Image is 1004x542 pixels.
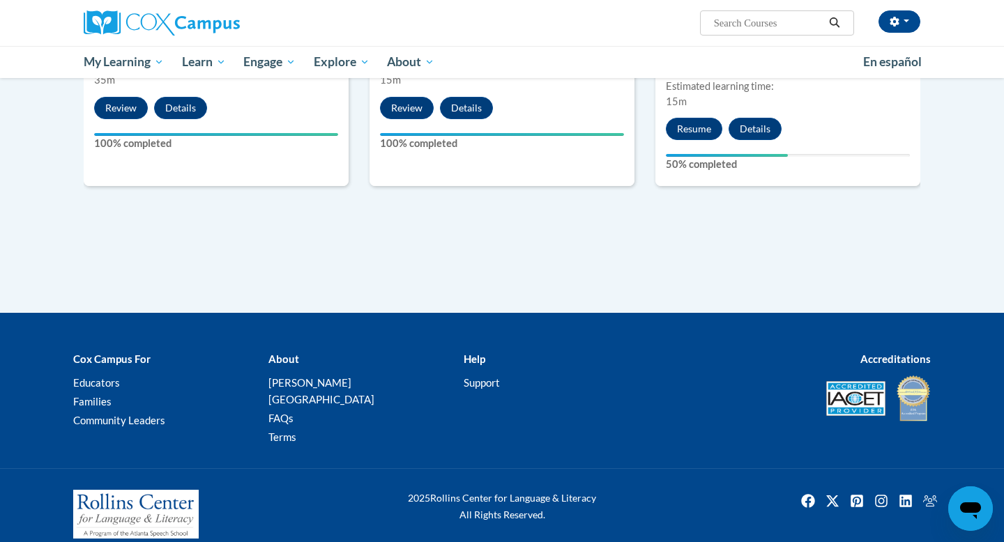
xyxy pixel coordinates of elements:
a: En español [854,47,931,77]
a: Terms [268,431,296,443]
button: Details [154,97,207,119]
a: Linkedin [895,490,917,512]
img: LinkedIn icon [895,490,917,512]
a: Families [73,395,112,408]
a: Pinterest [846,490,868,512]
img: Twitter icon [821,490,844,512]
a: Support [464,376,500,389]
a: My Learning [75,46,173,78]
span: My Learning [84,54,164,70]
a: Community Leaders [73,414,165,426]
div: Rollins Center for Language & Literacy All Rights Reserved. [356,490,648,523]
span: 35m [94,74,115,86]
a: [PERSON_NAME][GEOGRAPHIC_DATA] [268,376,374,405]
a: Facebook [797,490,819,512]
span: 2025 [408,492,430,504]
img: Rollins Center for Language & Literacy - A Program of the Atlanta Speech School [73,490,199,539]
img: Cox Campus [84,10,240,36]
a: Facebook Group [919,490,941,512]
img: Instagram icon [870,490,892,512]
a: FAQs [268,412,294,424]
button: Review [94,97,148,119]
b: About [268,353,299,365]
div: Your progress [380,133,624,136]
div: Estimated learning time: [666,79,910,94]
span: Engage [243,54,296,70]
button: Details [729,118,782,140]
div: Your progress [94,133,338,136]
a: Explore [305,46,379,78]
iframe: Button to launch messaging window [948,486,993,531]
img: Facebook group icon [919,490,941,512]
span: 15m [666,95,687,107]
span: Explore [314,54,370,70]
label: 50% completed [666,157,910,172]
b: Accreditations [860,353,931,365]
img: Facebook icon [797,490,819,512]
span: About [387,54,434,70]
img: Accredited IACET® Provider [826,381,885,416]
div: Your progress [666,154,788,157]
button: Resume [666,118,722,140]
img: IDA® Accredited [896,374,931,423]
img: Pinterest icon [846,490,868,512]
a: Cox Campus [84,10,349,36]
span: Learn [182,54,226,70]
a: Twitter [821,490,844,512]
a: About [379,46,444,78]
button: Account Settings [878,10,920,33]
a: Educators [73,376,120,389]
span: 15m [380,74,401,86]
b: Cox Campus For [73,353,151,365]
span: En español [863,54,922,69]
button: Review [380,97,434,119]
a: Learn [173,46,235,78]
button: Details [440,97,493,119]
button: Search [824,15,845,31]
div: Main menu [63,46,941,78]
input: Search Courses [713,15,824,31]
label: 100% completed [380,136,624,151]
a: Engage [234,46,305,78]
b: Help [464,353,485,365]
a: Instagram [870,490,892,512]
label: 100% completed [94,136,338,151]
